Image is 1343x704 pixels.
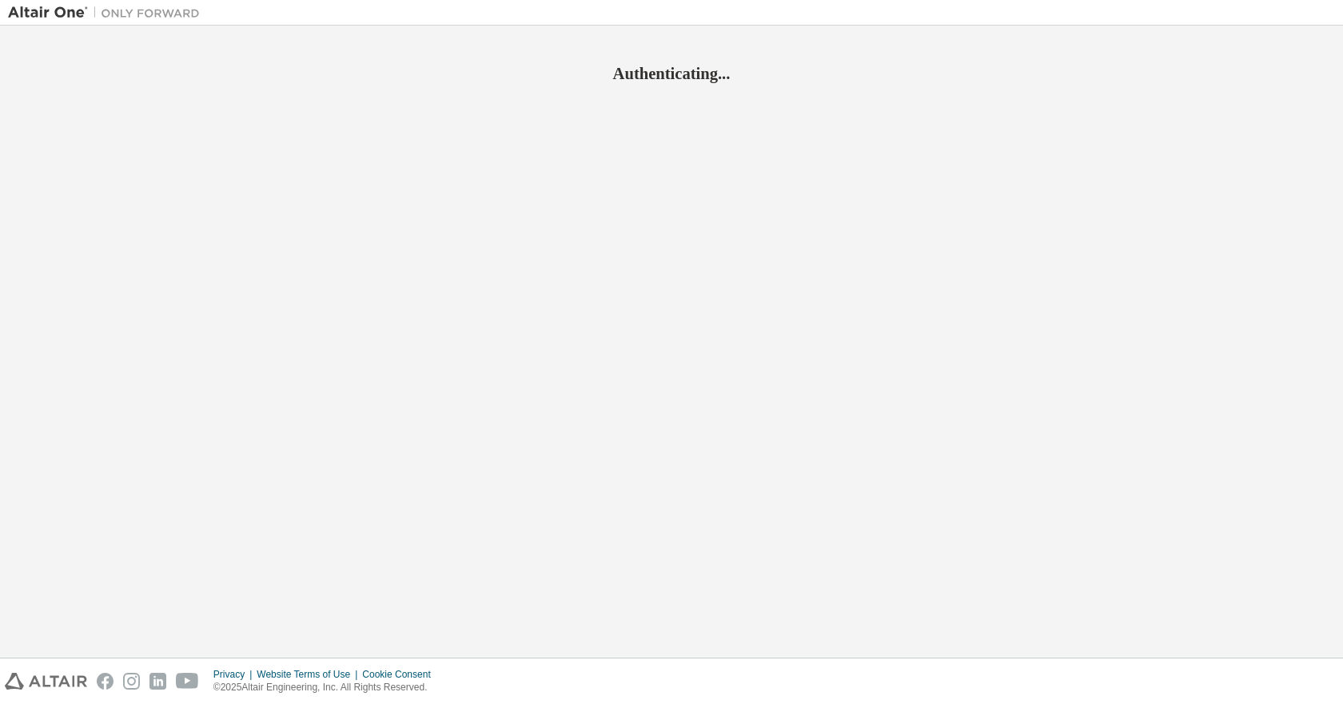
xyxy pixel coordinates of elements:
[8,5,208,21] img: Altair One
[213,681,440,694] p: © 2025 Altair Engineering, Inc. All Rights Reserved.
[8,63,1335,84] h2: Authenticating...
[362,668,440,681] div: Cookie Consent
[257,668,362,681] div: Website Terms of Use
[97,673,114,690] img: facebook.svg
[213,668,257,681] div: Privacy
[123,673,140,690] img: instagram.svg
[176,673,199,690] img: youtube.svg
[149,673,166,690] img: linkedin.svg
[5,673,87,690] img: altair_logo.svg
